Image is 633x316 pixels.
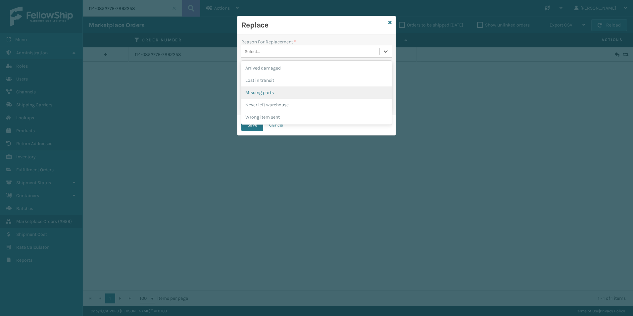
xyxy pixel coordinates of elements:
h3: Replace [241,20,386,30]
div: Arrived damaged [241,62,392,74]
button: Save [241,119,263,131]
div: Select... [245,48,260,55]
div: Missing parts [241,86,392,99]
div: Wrong item sent [241,111,392,123]
label: Reason For Replacement [241,38,296,45]
button: Cancel [263,119,289,131]
div: Lost in transit [241,74,392,86]
div: Never left warehouse [241,99,392,111]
